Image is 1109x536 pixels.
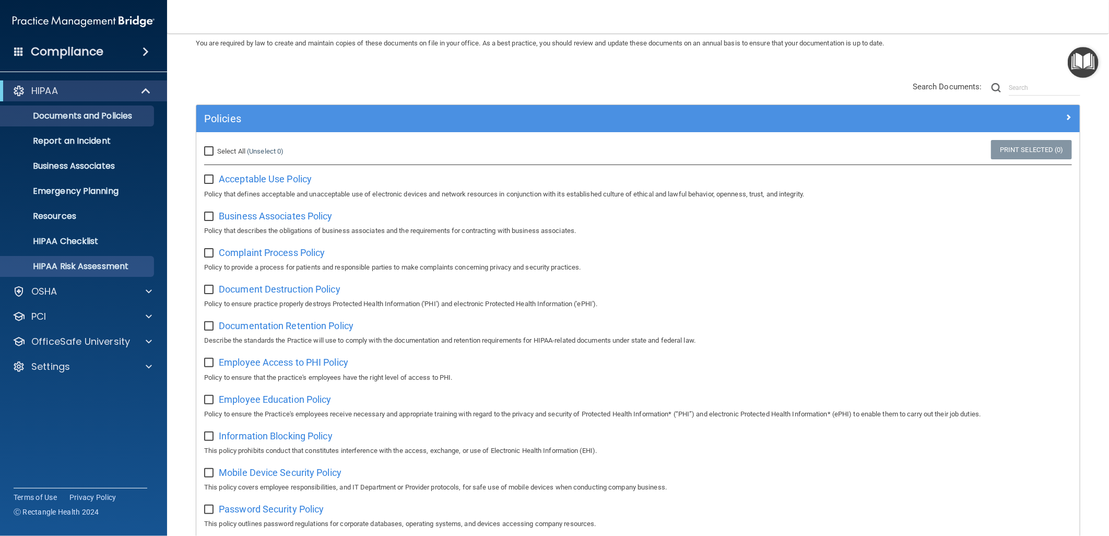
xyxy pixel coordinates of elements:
p: Policy to ensure that the practice's employees have the right level of access to PHI. [204,371,1072,384]
span: Employee Education Policy [219,394,332,405]
p: OfficeSafe University [31,335,130,348]
span: Employee Access to PHI Policy [219,357,348,368]
p: Describe the standards the Practice will use to comply with the documentation and retention requi... [204,334,1072,347]
p: OSHA [31,285,57,298]
span: You are required by law to create and maintain copies of these documents on file in your office. ... [196,39,884,47]
p: Policy to provide a process for patients and responsible parties to make complaints concerning pr... [204,261,1072,274]
a: PCI [13,310,152,323]
button: Open Resource Center [1068,47,1099,78]
p: HIPAA Risk Assessment [7,261,149,272]
p: Policy to ensure practice properly destroys Protected Health Information ('PHI') and electronic P... [204,298,1072,310]
a: Privacy Policy [69,492,116,503]
p: HIPAA Checklist [7,236,149,247]
a: OSHA [13,285,152,298]
img: PMB logo [13,11,155,32]
span: Acceptable Use Policy [219,173,312,184]
h4: Compliance [31,44,103,59]
p: Report an Incident [7,136,149,146]
span: Mobile Device Security Policy [219,467,341,478]
a: Settings [13,360,152,373]
p: PCI [31,310,46,323]
span: Ⓒ Rectangle Health 2024 [14,507,99,517]
span: Documentation Retention Policy [219,320,353,331]
p: Emergency Planning [7,186,149,196]
span: Complaint Process Policy [219,247,325,258]
p: Business Associates [7,161,149,171]
input: Search [1009,80,1080,96]
input: Select All (Unselect 0) [204,147,216,156]
span: Select All [217,147,245,155]
p: This policy prohibits conduct that constitutes interference with the access, exchange, or use of ... [204,445,1072,457]
p: This policy outlines password regulations for corporate databases, operating systems, and devices... [204,518,1072,530]
p: HIPAA [31,85,58,97]
img: ic-search.3b580494.png [992,83,1001,92]
p: Resources [7,211,149,222]
a: Terms of Use [14,492,57,503]
span: Information Blocking Policy [219,430,333,441]
p: Settings [31,360,70,373]
span: Password Security Policy [219,504,324,515]
span: Search Documents: [913,82,982,91]
a: OfficeSafe University [13,335,152,348]
a: Print Selected (0) [991,140,1072,159]
p: Policy that describes the obligations of business associates and the requirements for contracting... [204,225,1072,237]
a: HIPAA [13,85,151,97]
p: Documents and Policies [7,111,149,121]
span: Business Associates Policy [219,211,333,222]
p: Policy that defines acceptable and unacceptable use of electronic devices and network resources i... [204,188,1072,201]
a: Policies [204,110,1072,127]
p: This policy covers employee responsibilities, and IT Department or Provider protocols, for safe u... [204,481,1072,494]
p: Policy to ensure the Practice's employees receive necessary and appropriate training with regard ... [204,408,1072,421]
span: Document Destruction Policy [219,284,340,295]
a: (Unselect 0) [247,147,284,155]
h5: Policies [204,113,851,124]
